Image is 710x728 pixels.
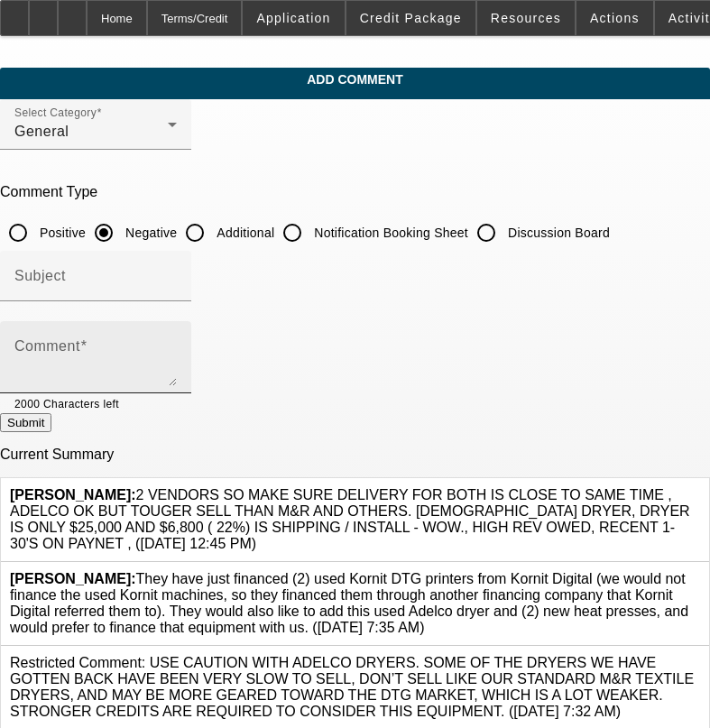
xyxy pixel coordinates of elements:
[14,72,696,87] span: Add Comment
[477,1,575,35] button: Resources
[491,11,561,25] span: Resources
[14,393,119,413] mat-hint: 2000 Characters left
[213,224,274,242] label: Additional
[576,1,653,35] button: Actions
[10,655,694,719] span: Restricted Comment: USE CAUTION WITH ADELCO DRYERS. SOME OF THE DRYERS WE HAVE GOTTEN BACK HAVE B...
[36,224,86,242] label: Positive
[360,11,462,25] span: Credit Package
[10,571,136,586] b: [PERSON_NAME]:
[590,11,640,25] span: Actions
[10,487,136,502] b: [PERSON_NAME]:
[346,1,475,35] button: Credit Package
[310,224,468,242] label: Notification Booking Sheet
[10,487,690,551] span: 2 VENDORS SO MAKE SURE DELIVERY FOR BOTH IS CLOSE TO SAME TIME , ADELCO OK BUT TOUGER SELL THAN M...
[14,107,97,119] mat-label: Select Category
[243,1,344,35] button: Application
[10,571,688,635] span: They have just financed (2) used Kornit DTG printers from Kornit Digital (we would not finance th...
[256,11,330,25] span: Application
[504,224,610,242] label: Discussion Board
[14,338,80,354] mat-label: Comment
[14,268,66,283] mat-label: Subject
[122,224,177,242] label: Negative
[14,124,69,139] span: General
